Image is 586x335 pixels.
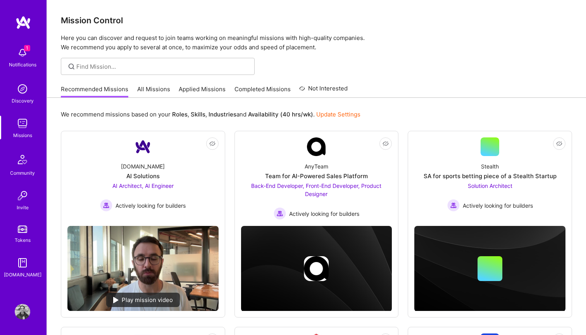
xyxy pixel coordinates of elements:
[251,182,381,197] span: Back-End Developer, Front-End Developer, Product Designer
[9,61,36,69] div: Notifications
[307,137,326,156] img: Company Logo
[304,256,329,281] img: Company logo
[241,137,392,220] a: Company LogoAnyTeamTeam for AI-Powered Sales PlatformBack-End Developer, Front-End Developer, Pro...
[113,297,119,303] img: play
[447,199,460,212] img: Actively looking for builders
[61,33,572,52] p: Here you can discover and request to join teams working on meaningful missions with high-quality ...
[179,85,226,98] a: Applied Missions
[15,116,30,131] img: teamwork
[61,16,572,25] h3: Mission Control
[4,271,41,279] div: [DOMAIN_NAME]
[481,162,499,170] div: Stealth
[191,111,205,118] b: Skills
[10,169,35,177] div: Community
[106,293,180,307] div: Play mission video
[13,304,32,319] a: User Avatar
[67,62,76,71] i: icon SearchGrey
[305,162,328,170] div: AnyTeam
[383,141,389,147] i: icon EyeClosed
[134,137,152,156] img: Company Logo
[265,172,368,180] div: Team for AI-Powered Sales Platform
[15,45,30,61] img: bell
[424,172,557,180] div: SA for sports betting piece of a Stealth Startup
[234,85,291,98] a: Completed Missions
[17,203,29,212] div: Invite
[15,236,31,244] div: Tokens
[209,141,215,147] i: icon EyeClosed
[13,131,32,139] div: Missions
[316,111,360,118] a: Update Settings
[67,226,219,311] img: No Mission
[24,45,30,51] span: 1
[115,201,186,210] span: Actively looking for builders
[12,97,34,105] div: Discovery
[248,111,313,118] b: Availability (40 hrs/wk)
[67,137,219,220] a: Company Logo[DOMAIN_NAME]AI SolutionsAI Architect, AI Engineer Actively looking for buildersActiv...
[15,81,30,97] img: discovery
[61,85,128,98] a: Recommended Missions
[61,110,360,118] p: We recommend missions based on your , , and .
[13,150,32,169] img: Community
[15,188,30,203] img: Invite
[172,111,188,118] b: Roles
[121,162,165,170] div: [DOMAIN_NAME]
[76,62,249,71] input: Find Mission...
[414,226,565,311] img: cover
[16,16,31,30] img: logo
[414,137,565,220] a: StealthSA for sports betting piece of a Stealth StartupSolution Architect Actively looking for bu...
[299,84,348,98] a: Not Interested
[126,172,160,180] div: AI Solutions
[137,85,170,98] a: All Missions
[15,255,30,271] img: guide book
[209,111,236,118] b: Industries
[463,201,533,210] span: Actively looking for builders
[556,141,562,147] i: icon EyeClosed
[100,199,112,212] img: Actively looking for builders
[18,226,27,233] img: tokens
[274,207,286,220] img: Actively looking for builders
[241,226,392,311] img: cover
[468,182,512,189] span: Solution Architect
[15,304,30,319] img: User Avatar
[289,210,359,218] span: Actively looking for builders
[112,182,174,189] span: AI Architect, AI Engineer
